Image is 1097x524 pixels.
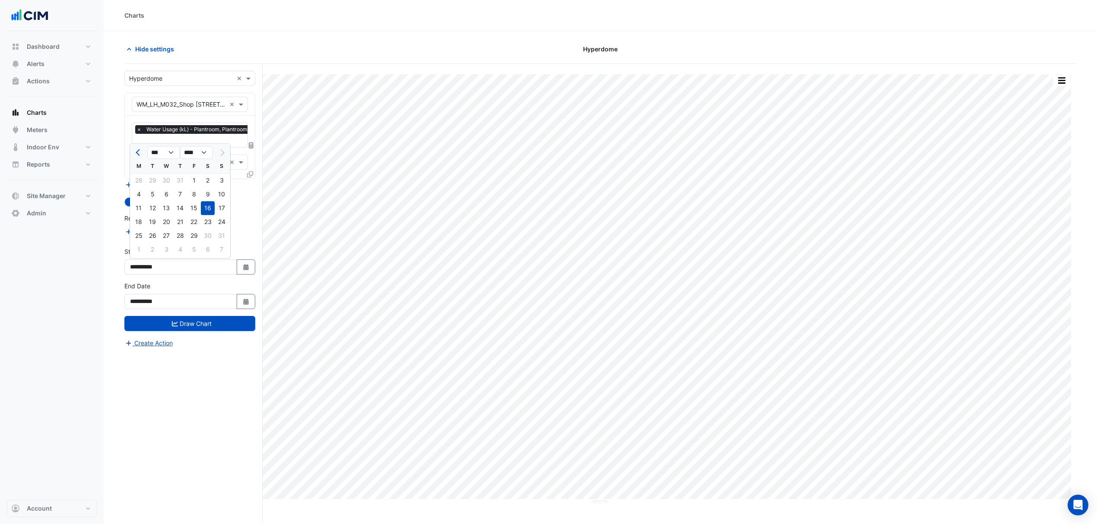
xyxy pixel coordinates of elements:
[146,215,159,229] div: 19
[173,201,187,215] div: 14
[159,187,173,201] div: Wednesday, August 6, 2025
[146,187,159,201] div: 5
[187,159,201,173] div: F
[124,11,144,20] div: Charts
[173,215,187,229] div: 21
[7,104,97,121] button: Charts
[173,174,187,187] div: 31
[144,125,250,134] span: Water Usage (kL) - Plantroom, Plantroom
[132,187,146,201] div: Monday, August 4, 2025
[146,201,159,215] div: 12
[159,215,173,229] div: Wednesday, August 20, 2025
[180,146,213,159] select: Select year
[229,100,237,109] span: Clear
[237,74,244,83] span: Clear
[159,229,173,243] div: Wednesday, August 27, 2025
[187,215,201,229] div: 22
[7,73,97,90] button: Actions
[132,174,146,187] div: Monday, July 28, 2025
[27,126,48,134] span: Meters
[27,504,52,513] span: Account
[173,215,187,229] div: Thursday, August 21, 2025
[132,187,146,201] div: 4
[11,126,20,134] app-icon: Meters
[159,159,173,173] div: W
[159,187,173,201] div: 6
[27,60,44,68] span: Alerts
[215,201,228,215] div: Sunday, August 17, 2025
[7,500,97,517] button: Account
[201,215,215,229] div: Saturday, August 23, 2025
[215,215,228,229] div: 24
[135,125,143,134] span: ×
[187,201,201,215] div: 15
[173,229,187,243] div: 28
[159,174,173,187] div: Wednesday, July 30, 2025
[27,42,60,51] span: Dashboard
[124,227,189,237] button: Add Reference Line
[124,180,177,189] button: Add Equipment
[201,201,215,215] div: Saturday, August 16, 2025
[201,174,215,187] div: 2
[132,215,146,229] div: 18
[187,187,201,201] div: 8
[201,201,215,215] div: 16
[583,44,618,54] span: Hyperdome
[187,229,201,243] div: Friday, August 29, 2025
[7,156,97,173] button: Reports
[215,174,228,187] div: 3
[173,201,187,215] div: Thursday, August 14, 2025
[124,41,180,57] button: Hide settings
[242,263,250,271] fa-icon: Select Date
[146,174,159,187] div: Tuesday, July 29, 2025
[1053,75,1070,86] button: More Options
[146,174,159,187] div: 29
[146,229,159,243] div: 26
[187,187,201,201] div: Friday, August 8, 2025
[159,201,173,215] div: 13
[201,215,215,229] div: 23
[215,215,228,229] div: Sunday, August 24, 2025
[11,160,20,169] app-icon: Reports
[229,158,237,167] span: Clear
[159,215,173,229] div: 20
[201,174,215,187] div: Saturday, August 2, 2025
[173,159,187,173] div: T
[27,209,46,218] span: Admin
[132,229,146,243] div: 25
[146,215,159,229] div: Tuesday, August 19, 2025
[146,229,159,243] div: Tuesday, August 26, 2025
[124,247,153,256] label: Start Date
[187,215,201,229] div: Friday, August 22, 2025
[146,159,159,173] div: T
[147,146,180,159] select: Select month
[215,201,228,215] div: 17
[159,229,173,243] div: 27
[132,201,146,215] div: Monday, August 11, 2025
[11,192,20,200] app-icon: Site Manager
[173,187,187,201] div: 7
[187,174,201,187] div: 1
[173,187,187,201] div: Thursday, August 7, 2025
[187,229,201,243] div: 29
[27,77,50,85] span: Actions
[124,338,173,348] button: Create Action
[247,142,255,149] span: Choose Function
[11,77,20,85] app-icon: Actions
[159,201,173,215] div: Wednesday, August 13, 2025
[215,174,228,187] div: Sunday, August 3, 2025
[11,209,20,218] app-icon: Admin
[124,281,150,290] label: End Date
[201,187,215,201] div: 9
[124,316,255,331] button: Draw Chart
[159,174,173,187] div: 30
[201,187,215,201] div: Saturday, August 9, 2025
[132,174,146,187] div: 28
[27,143,59,152] span: Indoor Env
[173,174,187,187] div: Thursday, July 31, 2025
[11,60,20,68] app-icon: Alerts
[7,38,97,55] button: Dashboard
[215,187,228,201] div: Sunday, August 10, 2025
[215,187,228,201] div: 10
[11,42,20,51] app-icon: Dashboard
